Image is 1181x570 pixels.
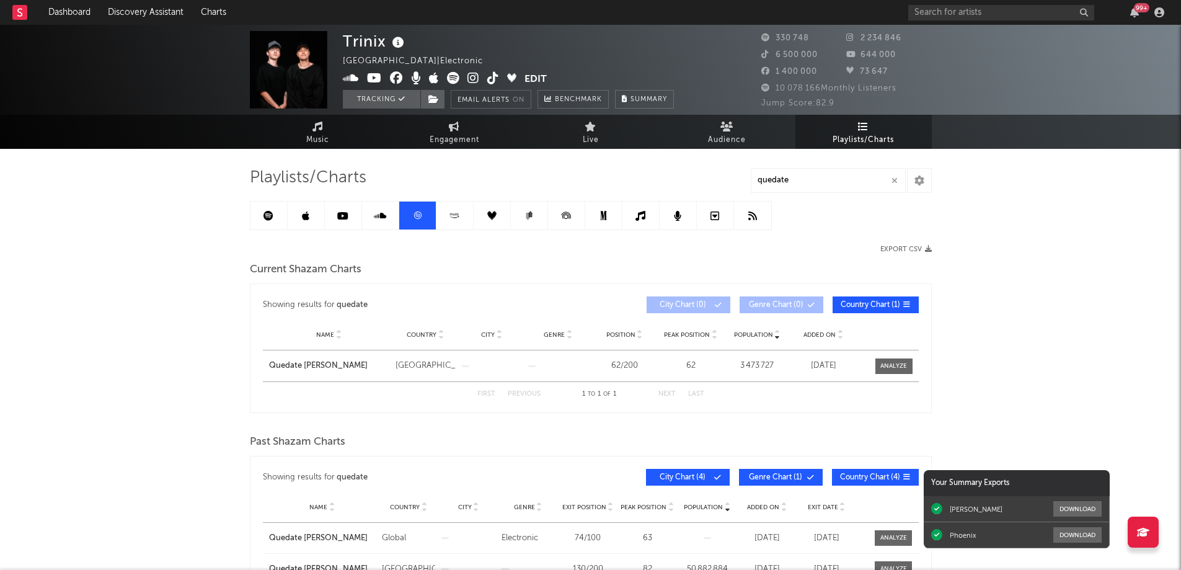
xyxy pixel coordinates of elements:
div: [DATE] [800,532,853,545]
span: Peak Position [664,331,710,339]
div: Trinix [343,31,407,51]
button: Download [1053,527,1102,543]
div: Global [382,532,435,545]
span: 2 234 846 [846,34,901,42]
button: Next [658,391,676,398]
span: Peak Position [621,504,666,511]
a: Engagement [386,115,523,149]
button: City Chart(0) [647,296,730,313]
button: Genre Chart(1) [739,469,823,486]
button: 99+ [1130,7,1139,17]
span: Jump Score: 82.9 [761,99,834,107]
div: 74 / 100 [561,532,614,545]
span: Genre [544,331,565,339]
span: City Chart ( 4 ) [654,474,711,481]
span: Engagement [430,133,479,148]
span: Name [309,504,327,511]
span: Exit Date [808,504,838,511]
span: Summary [630,96,667,103]
span: City [458,504,472,511]
span: 73 647 [846,68,888,76]
span: 1 400 000 [761,68,817,76]
span: Population [684,504,723,511]
button: First [477,391,495,398]
span: Genre Chart ( 0 ) [748,301,805,309]
span: 644 000 [846,51,896,59]
div: 99 + [1134,3,1149,12]
span: Music [306,133,329,148]
span: Exit Position [562,504,606,511]
span: Added On [803,331,836,339]
span: City [481,331,495,339]
span: Name [316,331,334,339]
a: Playlists/Charts [795,115,932,149]
div: 62 / 200 [595,360,655,372]
span: Current Shazam Charts [250,262,361,277]
div: [GEOGRAPHIC_DATA] | Electronic [343,54,497,69]
span: Country [407,331,436,339]
div: 63 [621,532,674,545]
span: Genre [514,504,535,511]
span: Playlists/Charts [833,133,894,148]
div: Electronic [502,532,555,545]
a: Quedate [PERSON_NAME] [269,532,376,545]
em: On [513,97,524,104]
button: Country Chart(1) [833,296,919,313]
span: Country Chart ( 4 ) [840,474,900,481]
span: Playlists/Charts [250,171,366,185]
button: Download [1053,501,1102,517]
div: Your Summary Exports [924,470,1110,496]
div: [GEOGRAPHIC_DATA] [396,360,456,372]
div: [DATE] [740,532,794,545]
button: Country Chart(4) [832,469,919,486]
span: Country [390,504,420,511]
div: 1 1 1 [565,387,634,402]
span: 330 748 [761,34,809,42]
span: Audience [708,133,746,148]
span: Country Chart ( 1 ) [841,301,900,309]
span: Past Shazam Charts [250,435,345,450]
div: 62 [661,360,721,372]
button: Last [688,391,704,398]
input: Search for artists [908,5,1094,20]
div: Phoenix [950,531,976,540]
div: Showing results for [263,296,591,313]
span: 10 078 166 Monthly Listeners [761,84,896,92]
button: Email AlertsOn [451,90,531,109]
div: [PERSON_NAME] [950,505,1002,514]
button: Export CSV [880,246,932,253]
button: Previous [508,391,541,398]
a: Audience [659,115,795,149]
a: Quedate [PERSON_NAME] [269,360,389,372]
span: Genre Chart ( 1 ) [747,474,804,481]
span: of [603,391,611,397]
span: Position [606,331,635,339]
a: Benchmark [537,90,609,109]
a: Live [523,115,659,149]
button: City Chart(4) [646,469,730,486]
input: Search Playlists/Charts [751,168,906,193]
span: Added On [747,504,779,511]
button: Genre Chart(0) [740,296,823,313]
button: Edit [524,72,547,87]
span: 6 500 000 [761,51,818,59]
div: quedate [337,470,368,485]
div: 3 473 727 [727,360,787,372]
button: Summary [615,90,674,109]
a: Music [250,115,386,149]
div: Showing results for [263,469,591,486]
div: [DATE] [794,360,854,372]
button: Tracking [343,90,420,109]
span: Population [734,331,773,339]
span: to [588,391,595,397]
div: quedate [337,298,368,313]
span: Live [583,133,599,148]
span: City Chart ( 0 ) [655,301,712,309]
span: Benchmark [555,92,602,107]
